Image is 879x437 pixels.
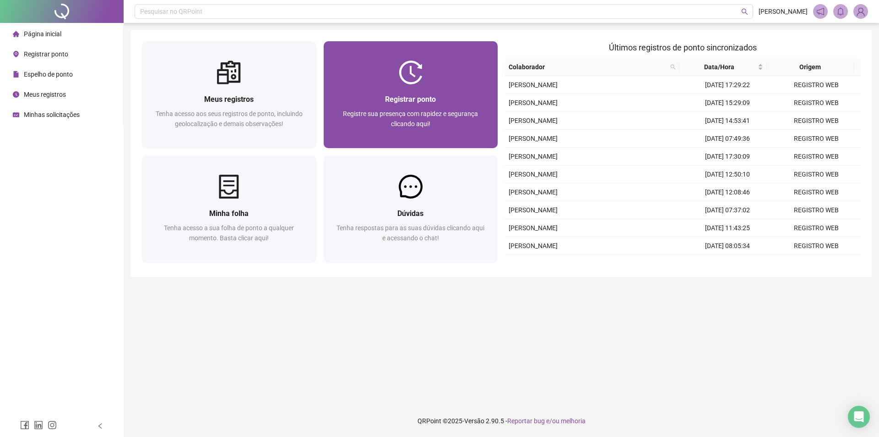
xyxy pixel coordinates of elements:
span: Registrar ponto [385,95,436,104]
span: Minha folha [209,209,249,218]
span: search [741,8,748,15]
td: [DATE] 07:49:36 [683,130,772,148]
span: [PERSON_NAME] [509,81,558,89]
span: linkedin [34,420,43,430]
span: [PERSON_NAME] [509,224,558,232]
span: Registre sua presença com rapidez e segurança clicando aqui! [343,110,478,127]
span: [PERSON_NAME] [509,153,558,160]
span: Minhas solicitações [24,111,80,118]
td: REGISTRO WEB [772,166,861,183]
a: DúvidasTenha respostas para as suas dúvidas clicando aqui e acessando o chat! [324,155,498,262]
td: REGISTRO WEB [772,219,861,237]
span: Últimos registros de ponto sincronizados [609,43,757,52]
td: [DATE] 15:29:09 [683,94,772,112]
th: Origem [767,58,854,76]
span: Página inicial [24,30,61,38]
td: [DATE] 07:37:02 [683,201,772,219]
td: [DATE] 08:05:34 [683,237,772,255]
td: [DATE] 17:28:05 [683,255,772,273]
td: REGISTRO WEB [772,183,861,201]
td: REGISTRO WEB [772,255,861,273]
span: Versão [464,417,484,425]
footer: QRPoint © 2025 - 2.90.5 - [124,405,879,437]
span: bell [836,7,845,16]
td: REGISTRO WEB [772,237,861,255]
span: left [97,423,103,429]
span: clock-circle [13,91,19,98]
span: [PERSON_NAME] [509,99,558,106]
a: Registrar pontoRegistre sua presença com rapidez e segurança clicando aqui! [324,41,498,148]
a: Minha folhaTenha acesso a sua folha de ponto a qualquer momento. Basta clicar aqui! [142,155,316,262]
span: notification [816,7,825,16]
span: instagram [48,420,57,430]
span: Meus registros [204,95,254,104]
span: search [668,60,678,74]
td: [DATE] 12:08:46 [683,183,772,201]
span: file [13,71,19,77]
span: [PERSON_NAME] [509,188,558,196]
td: REGISTRO WEB [772,130,861,148]
span: Tenha acesso a sua folha de ponto a qualquer momento. Basta clicar aqui! [164,224,294,242]
span: Tenha acesso aos seus registros de ponto, incluindo geolocalização e demais observações! [156,110,303,127]
span: Espelho de ponto [24,71,73,78]
span: Registrar ponto [24,50,68,58]
span: [PERSON_NAME] [509,242,558,249]
span: Data/Hora [683,62,756,72]
span: [PERSON_NAME] [509,117,558,124]
td: REGISTRO WEB [772,76,861,94]
span: [PERSON_NAME] [509,206,558,214]
th: Data/Hora [679,58,767,76]
span: Colaborador [509,62,667,72]
span: search [670,64,676,70]
div: Open Intercom Messenger [848,406,870,428]
td: [DATE] 14:53:41 [683,112,772,130]
span: [PERSON_NAME] [509,171,558,178]
td: REGISTRO WEB [772,201,861,219]
span: Meus registros [24,91,66,98]
td: [DATE] 17:29:22 [683,76,772,94]
td: [DATE] 17:30:09 [683,148,772,166]
span: environment [13,51,19,57]
img: 89217 [854,5,868,18]
td: REGISTRO WEB [772,94,861,112]
td: [DATE] 12:50:10 [683,166,772,183]
span: Reportar bug e/ou melhoria [507,417,586,425]
span: [PERSON_NAME] [759,6,808,17]
span: facebook [20,420,29,430]
td: [DATE] 11:43:25 [683,219,772,237]
span: home [13,31,19,37]
span: Dúvidas [397,209,423,218]
a: Meus registrosTenha acesso aos seus registros de ponto, incluindo geolocalização e demais observa... [142,41,316,148]
span: Tenha respostas para as suas dúvidas clicando aqui e acessando o chat! [336,224,484,242]
td: REGISTRO WEB [772,148,861,166]
span: schedule [13,111,19,118]
td: REGISTRO WEB [772,112,861,130]
span: [PERSON_NAME] [509,135,558,142]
